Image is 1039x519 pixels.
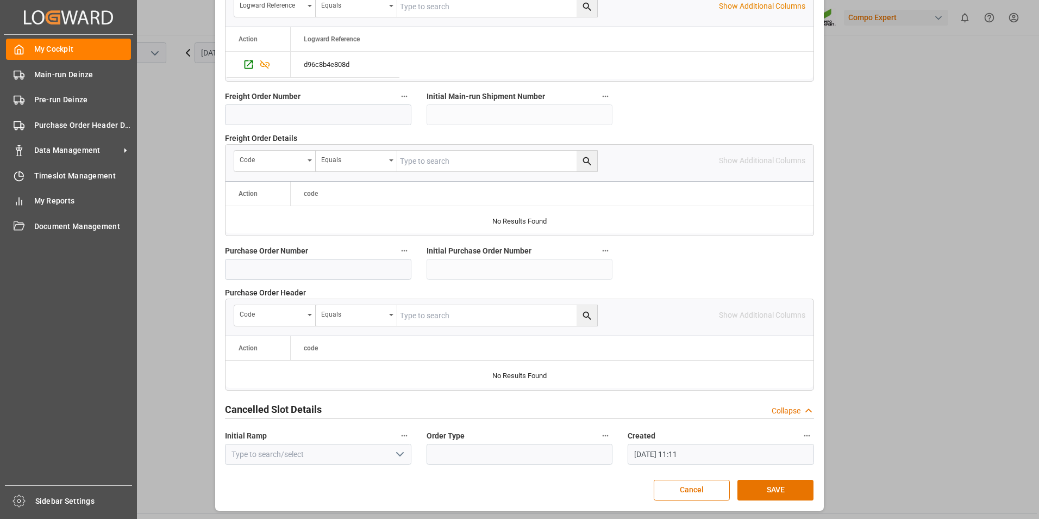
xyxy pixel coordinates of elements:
span: Document Management [34,221,132,232]
span: My Reports [34,195,132,207]
span: Purchase Order Number [225,245,308,257]
button: open menu [316,305,397,326]
a: My Cockpit [6,39,131,60]
div: Press SPACE to select this row. [291,52,399,78]
button: Cancel [654,480,730,501]
button: Purchase Order Number [397,244,411,258]
span: Data Management [34,145,120,156]
button: open menu [234,151,316,171]
div: Action [239,190,258,197]
div: Equals [321,152,385,165]
button: open menu [316,151,397,171]
span: Sidebar Settings [35,496,133,507]
button: SAVE [737,480,813,501]
span: code [304,344,318,352]
span: code [304,190,318,197]
span: Timeslot Management [34,170,132,182]
span: Created [628,430,655,442]
span: Initial Purchase Order Number [427,245,531,257]
span: Purchase Order Header Deinze [34,120,132,131]
span: Main-run Deinze [34,69,132,81]
div: Press SPACE to select this row. [226,52,291,78]
input: Type to search [397,151,597,171]
a: Main-run Deinze [6,64,131,85]
button: open menu [234,305,316,326]
span: Logward Reference [304,35,360,43]
button: search button [577,305,597,326]
input: Type to search/select [225,444,411,465]
button: Initial Ramp [397,429,411,443]
h2: Cancelled Slot Details [225,402,322,417]
span: My Cockpit [34,44,132,55]
div: Action [239,35,258,43]
div: code [240,152,304,165]
div: Equals [321,307,385,319]
input: Type to search [397,305,597,326]
span: Freight Order Number [225,91,301,102]
button: search button [577,151,597,171]
span: Purchase Order Header [225,287,306,299]
button: Created [800,429,814,443]
button: Freight Order Number [397,89,411,103]
div: code [240,307,304,319]
a: Pre-run Deinze [6,89,131,110]
a: Purchase Order Header Deinze [6,114,131,135]
div: Action [239,344,258,352]
button: Initial Purchase Order Number [598,244,612,258]
span: Pre-run Deinze [34,94,132,106]
div: d96c8b4e808d [291,52,399,77]
a: Timeslot Management [6,165,131,186]
span: Freight Order Details [225,133,297,144]
div: Collapse [772,405,800,417]
span: Initial Main-run Shipment Number [427,91,545,102]
span: Order Type [427,430,465,442]
button: open menu [391,446,407,463]
button: Initial Main-run Shipment Number [598,89,612,103]
button: Order Type [598,429,612,443]
p: Show Additional Columns [719,1,805,12]
span: Initial Ramp [225,430,267,442]
input: DD.MM.YYYY HH:MM [628,444,814,465]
